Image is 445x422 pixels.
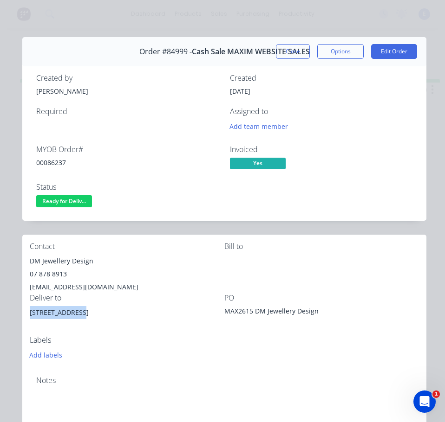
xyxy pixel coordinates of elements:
span: Cash Sale MAXIM WEBSITE SALES [192,47,310,56]
button: Add team member [230,120,293,133]
span: [DATE] [230,87,250,96]
span: 1 [432,390,440,398]
div: Contact [30,242,224,251]
div: [EMAIL_ADDRESS][DOMAIN_NAME] [30,281,224,294]
div: 00086237 [36,158,219,167]
button: Add labels [25,348,67,361]
div: MAX2615 DM Jewellery Design [224,306,340,319]
div: 07 878 8913 [30,268,224,281]
div: Labels [30,336,224,345]
iframe: Intercom live chat [413,390,436,413]
button: Close [276,44,310,59]
div: Deliver to [30,294,224,302]
div: Assigned to [230,107,412,116]
span: Ready for Deliv... [36,195,92,207]
div: MYOB Order # [36,145,219,154]
span: Order #84999 - [139,47,192,56]
div: Notes [36,376,412,385]
div: Required [36,107,219,116]
div: [STREET_ADDRESS] [30,306,224,319]
div: Created by [36,74,219,83]
div: Created [230,74,412,83]
div: Invoiced [230,145,412,154]
button: Edit Order [371,44,417,59]
div: Bill to [224,242,419,251]
button: Options [317,44,364,59]
div: DM Jewellery Design [30,255,224,268]
div: PO [224,294,419,302]
button: Add team member [225,120,293,133]
div: [STREET_ADDRESS] [30,306,224,336]
div: Status [36,183,219,192]
div: [PERSON_NAME] [36,86,219,96]
div: DM Jewellery Design07 878 8913[EMAIL_ADDRESS][DOMAIN_NAME] [30,255,224,294]
span: Yes [230,158,286,169]
button: Ready for Deliv... [36,195,92,209]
